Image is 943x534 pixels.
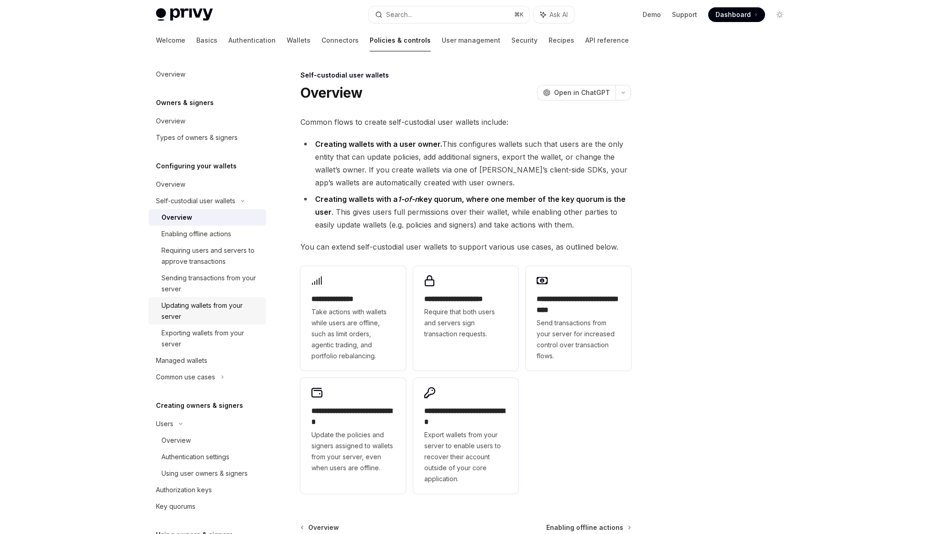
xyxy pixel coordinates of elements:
div: Self-custodial user wallets [156,195,235,206]
div: Self-custodial user wallets [300,71,631,80]
a: Authorization keys [149,482,266,498]
span: Overview [308,523,339,532]
a: Dashboard [708,7,765,22]
div: Overview [156,69,185,80]
a: Sending transactions from your server [149,270,266,297]
a: Authentication [228,29,276,51]
div: Overview [161,212,192,223]
span: Take actions with wallets while users are offline, such as limit orders, agentic trading, and por... [311,306,395,362]
h5: Configuring your wallets [156,161,237,172]
span: ⌘ K [514,11,524,18]
li: . This gives users full permissions over their wallet, while enabling other parties to easily upd... [300,193,631,231]
h5: Creating owners & signers [156,400,243,411]
a: Using user owners & signers [149,465,266,482]
button: Search...⌘K [369,6,529,23]
a: Policies & controls [370,29,431,51]
span: Send transactions from your server for increased control over transaction flows. [537,317,620,362]
a: Types of owners & signers [149,129,266,146]
a: API reference [585,29,629,51]
a: Overview [149,113,266,129]
a: Overview [301,523,339,532]
span: Update the policies and signers assigned to wallets from your server, even when users are offline. [311,429,395,473]
a: Enabling offline actions [546,523,630,532]
div: Exporting wallets from your server [161,328,261,350]
span: Dashboard [716,10,751,19]
img: light logo [156,8,213,21]
h1: Overview [300,84,362,101]
a: Overview [149,176,266,193]
div: Sending transactions from your server [161,273,261,295]
div: Key quorums [156,501,195,512]
span: Enabling offline actions [546,523,623,532]
a: Managed wallets [149,352,266,369]
strong: Creating wallets with a key quorum, where one member of the key quorum is the user [315,195,626,217]
div: Authentication settings [161,451,229,462]
div: Authorization keys [156,484,212,495]
a: Recipes [549,29,574,51]
div: Types of owners & signers [156,132,238,143]
a: Wallets [287,29,311,51]
a: Support [672,10,697,19]
span: Common flows to create self-custodial user wallets include: [300,116,631,128]
a: Demo [643,10,661,19]
a: Overview [149,432,266,449]
a: Key quorums [149,498,266,515]
a: Updating wallets from your server [149,297,266,325]
a: User management [442,29,500,51]
div: Users [156,418,173,429]
div: Enabling offline actions [161,228,231,239]
em: 1-of-n [398,195,419,204]
a: Security [511,29,538,51]
a: Connectors [322,29,359,51]
a: **** **** *****Take actions with wallets while users are offline, such as limit orders, agentic t... [300,266,406,371]
div: Updating wallets from your server [161,300,261,322]
span: Open in ChatGPT [554,88,610,97]
a: Overview [149,66,266,83]
a: Exporting wallets from your server [149,325,266,352]
button: Ask AI [534,6,574,23]
div: Overview [156,116,185,127]
span: Ask AI [549,10,568,19]
strong: Creating wallets with a user owner. [315,139,442,149]
div: Overview [161,435,191,446]
div: Using user owners & signers [161,468,248,479]
a: Overview [149,209,266,226]
button: Open in ChatGPT [537,85,616,100]
div: Common use cases [156,372,215,383]
button: Toggle dark mode [772,7,787,22]
span: Export wallets from your server to enable users to recover their account outside of your core app... [424,429,508,484]
h5: Owners & signers [156,97,214,108]
a: Requiring users and servers to approve transactions [149,242,266,270]
span: Require that both users and servers sign transaction requests. [424,306,508,339]
div: Overview [156,179,185,190]
a: Basics [196,29,217,51]
a: Welcome [156,29,185,51]
div: Requiring users and servers to approve transactions [161,245,261,267]
span: You can extend self-custodial user wallets to support various use cases, as outlined below. [300,240,631,253]
a: Authentication settings [149,449,266,465]
div: Managed wallets [156,355,207,366]
a: Enabling offline actions [149,226,266,242]
div: Search... [386,9,412,20]
li: This configures wallets such that users are the only entity that can update policies, add additio... [300,138,631,189]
